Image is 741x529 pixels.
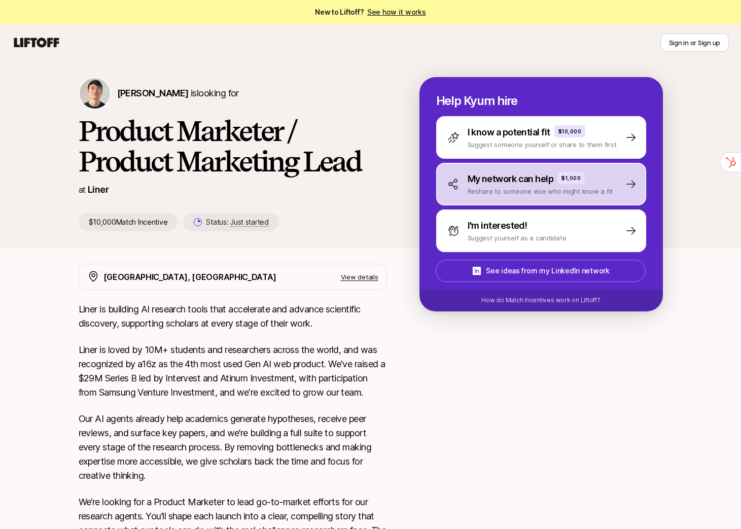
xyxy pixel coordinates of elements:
p: $10,000 [558,127,582,135]
p: Our AI agents already help academics generate hypotheses, receive peer reviews, and surface key p... [79,412,387,483]
a: Liner [88,184,109,195]
h1: Product Marketer / Product Marketing Lead [79,116,387,177]
p: Reshare to someone else who might know a fit [468,186,613,196]
span: New to Liftoff? [315,6,426,18]
p: How do Match Incentives work on Liftoff? [481,296,600,305]
p: View details [341,272,378,282]
button: See ideas from my LinkedIn network [436,260,646,282]
p: My network can help [468,172,554,186]
p: Help Kyum hire [436,94,646,108]
p: $10,000 Match Incentive [79,213,178,231]
p: I'm interested! [468,219,527,233]
p: Suggest someone yourself or share to them first [468,139,617,150]
a: See how it works [367,8,426,16]
p: [GEOGRAPHIC_DATA], [GEOGRAPHIC_DATA] [103,270,276,284]
p: is looking for [117,86,239,100]
p: Suggest yourself as a candidate [468,233,567,243]
img: Kyum Kim [80,78,110,109]
p: at [79,183,86,196]
span: [PERSON_NAME] [117,88,189,98]
p: See ideas from my LinkedIn network [486,265,609,277]
p: Liner is building AI research tools that accelerate and advance scientific discovery, supporting ... [79,302,387,331]
p: I know a potential fit [468,125,550,139]
button: Sign in or Sign up [660,33,729,52]
p: $1,000 [561,174,581,182]
span: Just started [230,218,269,227]
p: Liner is loved by 10M+ students and researchers across the world, and was recognized by a16z as t... [79,343,387,400]
p: Status: [206,216,268,228]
